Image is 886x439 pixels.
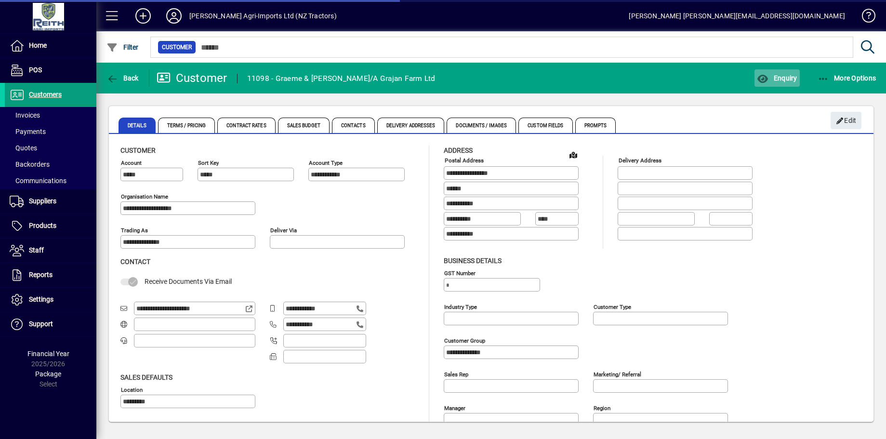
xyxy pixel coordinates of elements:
[270,227,297,234] mat-label: Deliver via
[332,118,375,133] span: Contacts
[106,43,139,51] span: Filter
[29,271,53,279] span: Reports
[10,177,66,185] span: Communications
[447,118,516,133] span: Documents / Images
[145,278,232,285] span: Receive Documents Via Email
[278,118,330,133] span: Sales Budget
[29,295,53,303] span: Settings
[119,118,156,133] span: Details
[836,113,857,129] span: Edit
[444,337,485,344] mat-label: Customer group
[29,246,44,254] span: Staff
[444,269,476,276] mat-label: GST Number
[5,173,96,189] a: Communications
[128,7,159,25] button: Add
[5,288,96,312] a: Settings
[444,371,468,377] mat-label: Sales rep
[5,214,96,238] a: Products
[309,160,343,166] mat-label: Account Type
[29,222,56,229] span: Products
[10,111,40,119] span: Invoices
[106,74,139,82] span: Back
[27,350,69,358] span: Financial Year
[754,69,799,87] button: Enquiry
[444,257,502,265] span: Business details
[5,34,96,58] a: Home
[120,146,156,154] span: Customer
[10,160,50,168] span: Backorders
[5,156,96,173] a: Backorders
[757,74,797,82] span: Enquiry
[189,8,337,24] div: [PERSON_NAME] Agri-Imports Ltd (NZ Tractors)
[121,386,143,393] mat-label: Location
[217,118,275,133] span: Contract Rates
[831,112,861,129] button: Edit
[5,140,96,156] a: Quotes
[29,41,47,49] span: Home
[594,303,631,310] mat-label: Customer type
[120,258,150,266] span: Contact
[121,160,142,166] mat-label: Account
[444,146,473,154] span: Address
[96,69,149,87] app-page-header-button: Back
[157,70,227,86] div: Customer
[575,118,616,133] span: Prompts
[629,8,845,24] div: [PERSON_NAME] [PERSON_NAME][EMAIL_ADDRESS][DOMAIN_NAME]
[158,118,215,133] span: Terms / Pricing
[29,320,53,328] span: Support
[121,227,148,234] mat-label: Trading as
[377,118,445,133] span: Delivery Addresses
[5,107,96,123] a: Invoices
[121,193,168,200] mat-label: Organisation name
[162,42,192,52] span: Customer
[518,118,572,133] span: Custom Fields
[159,7,189,25] button: Profile
[5,58,96,82] a: POS
[10,128,46,135] span: Payments
[444,404,465,411] mat-label: Manager
[5,189,96,213] a: Suppliers
[566,147,581,162] a: View on map
[35,370,61,378] span: Package
[29,66,42,74] span: POS
[198,160,219,166] mat-label: Sort key
[594,404,610,411] mat-label: Region
[10,144,37,152] span: Quotes
[5,123,96,140] a: Payments
[855,2,874,33] a: Knowledge Base
[444,303,477,310] mat-label: Industry type
[5,312,96,336] a: Support
[815,69,879,87] button: More Options
[104,39,141,56] button: Filter
[29,197,56,205] span: Suppliers
[120,373,172,381] span: Sales defaults
[594,371,641,377] mat-label: Marketing/ Referral
[104,69,141,87] button: Back
[29,91,62,98] span: Customers
[818,74,876,82] span: More Options
[5,239,96,263] a: Staff
[247,71,436,86] div: 11098 - Graeme & [PERSON_NAME]/A Grajan Farm Ltd
[5,263,96,287] a: Reports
